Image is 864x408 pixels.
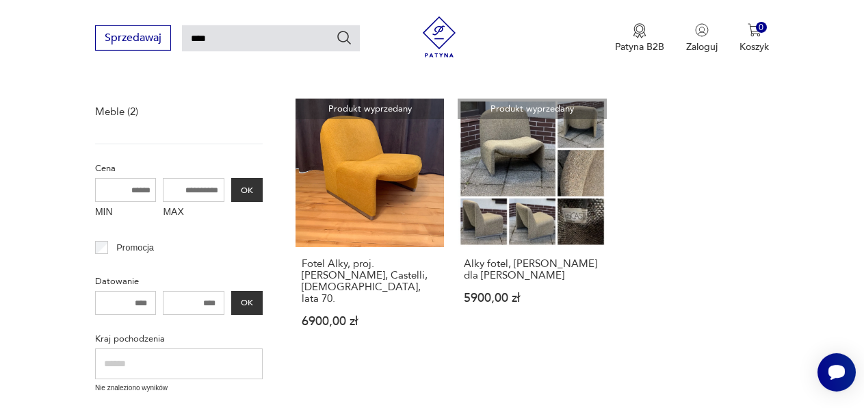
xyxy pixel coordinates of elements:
p: Koszyk [739,40,769,53]
a: Ikona medaluPatyna B2B [615,23,664,53]
a: Sprzedawaj [95,34,171,44]
button: Szukaj [336,29,352,46]
button: Zaloguj [686,23,718,53]
img: Ikona koszyka [748,23,761,37]
p: Zaloguj [686,40,718,53]
img: Ikona medalu [633,23,646,38]
label: MIN [95,202,157,224]
p: Nie znaleziono wyników [95,383,263,394]
button: OK [231,291,263,315]
button: 0Koszyk [739,23,769,53]
p: Datowanie [95,274,263,289]
iframe: Smartsupp widget button [817,353,856,392]
p: Patyna B2B [615,40,664,53]
img: Patyna - sklep z meblami i dekoracjami vintage [419,16,460,58]
button: Sprzedawaj [95,25,171,51]
p: 6900,00 zł [302,316,438,327]
h3: Fotel Alky, proj. [PERSON_NAME], Castelli, [DEMOGRAPHIC_DATA], lata 70. [302,258,438,305]
div: 0 [756,22,768,34]
a: Produkt wyprzedanyFotel Alky, proj. Giancarlo Piretti, Castelli, Włochy, lata 70.Fotel Alky, proj... [296,99,444,354]
p: Promocja [116,240,154,255]
img: Ikonka użytkownika [695,23,709,37]
h3: Alky fotel, [PERSON_NAME] dla [PERSON_NAME] [464,258,600,281]
button: OK [231,178,263,202]
p: Cena [95,161,263,176]
button: Patyna B2B [615,23,664,53]
p: 5900,00 zł [464,292,600,304]
a: Produkt wyprzedanyAlky fotel, Giancarlo Piretti dla Anonima CastelliAlky fotel, [PERSON_NAME] dla... [458,99,606,354]
p: Kraj pochodzenia [95,331,263,346]
label: MAX [163,202,224,224]
a: Meble (2) [95,102,138,121]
